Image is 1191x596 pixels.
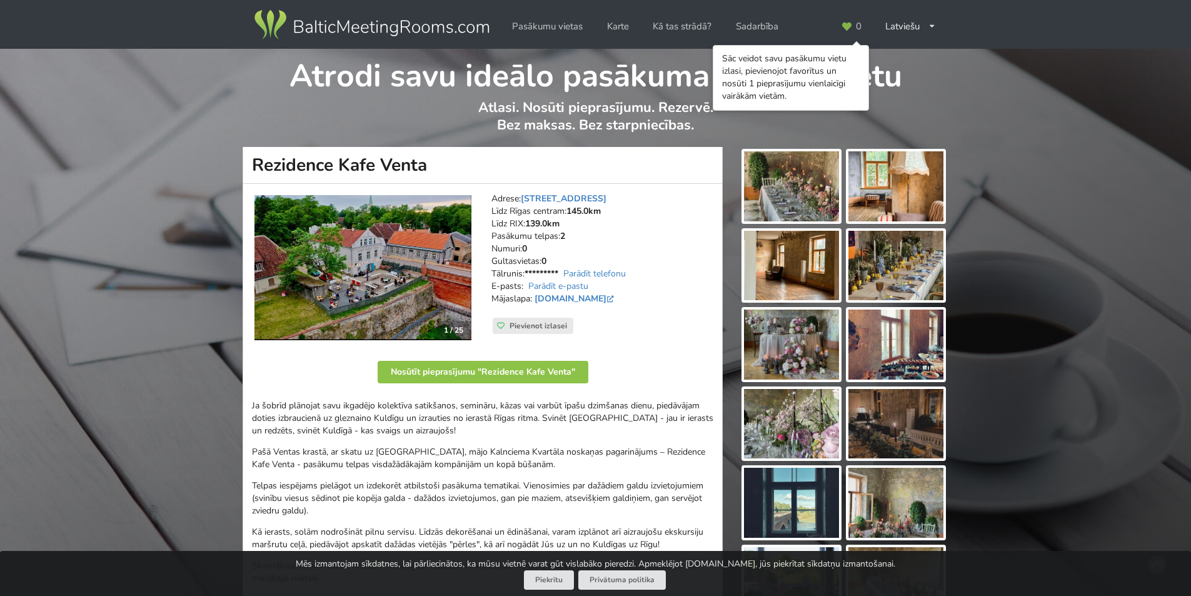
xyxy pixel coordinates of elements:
[848,389,943,459] img: Rezidence Kafe Venta | Kuldīga | Pasākumu vieta - galerijas bilde
[252,400,713,437] p: Ja šobrīd plānojat savu ikgadējo kolektīva satikšanos, semināru, kāzas vai varbūt īpašu dzimšanas...
[252,480,713,517] p: Telpas iespējams pielāgot un izdekorēt atbilstoši pasākuma tematikai. Vienosimies par dažādiem ga...
[598,14,638,39] a: Karte
[503,14,591,39] a: Pasākumu vietas
[252,526,713,551] p: Kā ierasts, solām nodrošināt pilnu servisu. Līdzās dekorēšanai un ēdināšanai, varam izplānot arī ...
[535,293,616,305] a: [DOMAIN_NAME]
[436,321,471,340] div: 1 / 25
[744,310,839,380] img: Rezidence Kafe Venta | Kuldīga | Pasākumu vieta - galerijas bilde
[378,361,588,383] button: Nosūtīt pieprasījumu "Rezidence Kafe Venta"
[744,389,839,459] img: Rezidence Kafe Venta | Kuldīga | Pasākumu vieta - galerijas bilde
[491,193,713,318] address: Adrese: Līdz Rīgas centram: Līdz RIX: Pasākumu telpas: Numuri: Gultasvietas: Tālrunis: E-pasts: M...
[727,14,787,39] a: Sadarbība
[243,147,723,184] h1: Rezidence Kafe Venta
[252,446,713,471] p: Pašā Ventas krastā, ar skatu uz [GEOGRAPHIC_DATA], mājo Kalnciema Kvartāla noskaņas pagarinājums ...
[744,151,839,221] img: Rezidence Kafe Venta | Kuldīga | Pasākumu vieta - galerijas bilde
[744,468,839,538] img: Rezidence Kafe Venta | Kuldīga | Pasākumu vieta - galerijas bilde
[848,310,943,380] img: Rezidence Kafe Venta | Kuldīga | Pasākumu vieta - galerijas bilde
[522,243,527,255] strong: 0
[563,268,626,280] a: Parādīt telefonu
[525,218,560,230] strong: 139.0km
[722,53,860,103] div: Sāc veidot savu pasākumu vietu izlasi, pievienojot favorītus un nosūti 1 pieprasījumu vienlaicīgi...
[252,8,491,43] img: Baltic Meeting Rooms
[510,321,567,331] span: Pievienot izlasei
[254,195,471,341] a: Neierastas vietas | Kuldīga | Rezidence Kafe Venta 1 / 25
[254,195,471,341] img: Neierastas vietas | Kuldīga | Rezidence Kafe Venta
[521,193,606,205] a: [STREET_ADDRESS]
[243,99,948,147] p: Atlasi. Nosūti pieprasījumu. Rezervē. Bez maksas. Bez starpniecības.
[243,49,948,96] h1: Atrodi savu ideālo pasākuma norises vietu
[848,468,943,538] img: Rezidence Kafe Venta | Kuldīga | Pasākumu vieta - galerijas bilde
[744,231,839,301] img: Rezidence Kafe Venta | Kuldīga | Pasākumu vieta - galerijas bilde
[524,570,574,590] button: Piekrītu
[877,14,945,39] div: Latviešu
[560,230,565,242] strong: 2
[848,151,943,221] img: Rezidence Kafe Venta | Kuldīga | Pasākumu vieta - galerijas bilde
[856,22,862,31] span: 0
[566,205,601,217] strong: 145.0km
[528,280,588,292] a: Parādīt e-pastu
[644,14,720,39] a: Kā tas strādā?
[541,255,546,267] strong: 0
[578,570,666,590] a: Privātuma politika
[848,231,943,301] img: Rezidence Kafe Venta | Kuldīga | Pasākumu vieta - galerijas bilde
